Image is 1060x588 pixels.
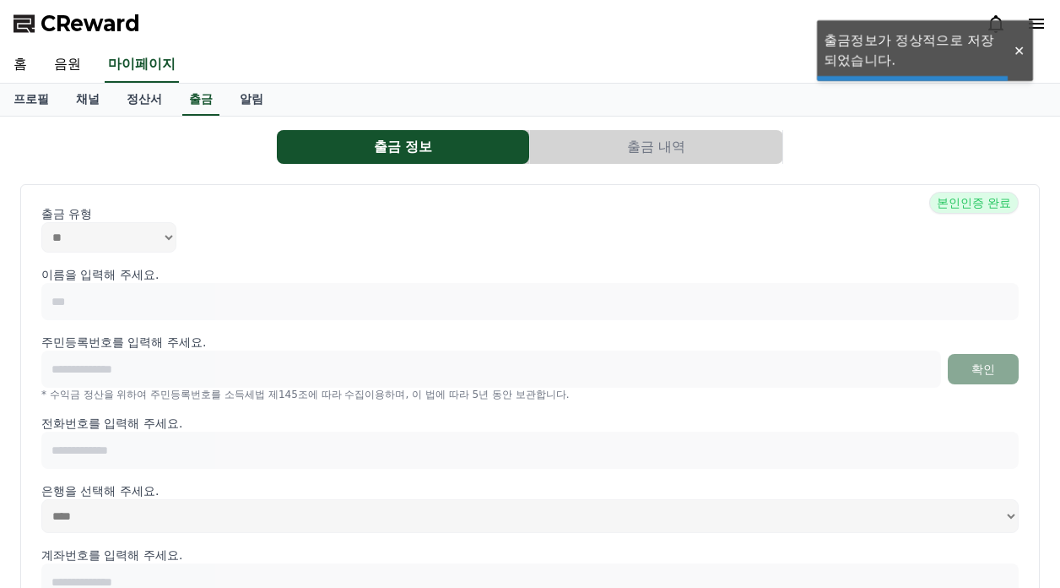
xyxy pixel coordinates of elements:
[530,130,783,164] a: 출금 내역
[226,84,277,116] a: 알림
[277,130,530,164] a: 출금 정보
[41,415,1019,432] p: 전화번호를 입력해 주세요.
[530,130,782,164] button: 출금 내역
[41,205,1019,222] p: 출금 유형
[182,84,219,116] a: 출금
[948,354,1019,384] button: 확인
[41,334,206,351] p: 주민등록번호를 입력해 주세요.
[14,10,140,37] a: CReward
[41,482,1019,499] p: 은행을 선택해 주세요.
[113,84,176,116] a: 정산서
[41,388,1019,401] p: * 수익금 정산을 위하여 주민등록번호를 소득세법 제145조에 따라 수집이용하며, 이 법에 따라 5년 동안 보관합니다.
[41,547,1019,563] p: 계좌번호를 입력해 주세요.
[105,47,179,83] a: 마이페이지
[62,84,113,116] a: 채널
[929,192,1019,214] span: 본인인증 완료
[41,47,95,83] a: 음원
[41,266,1019,283] p: 이름을 입력해 주세요.
[277,130,529,164] button: 출금 정보
[41,10,140,37] span: CReward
